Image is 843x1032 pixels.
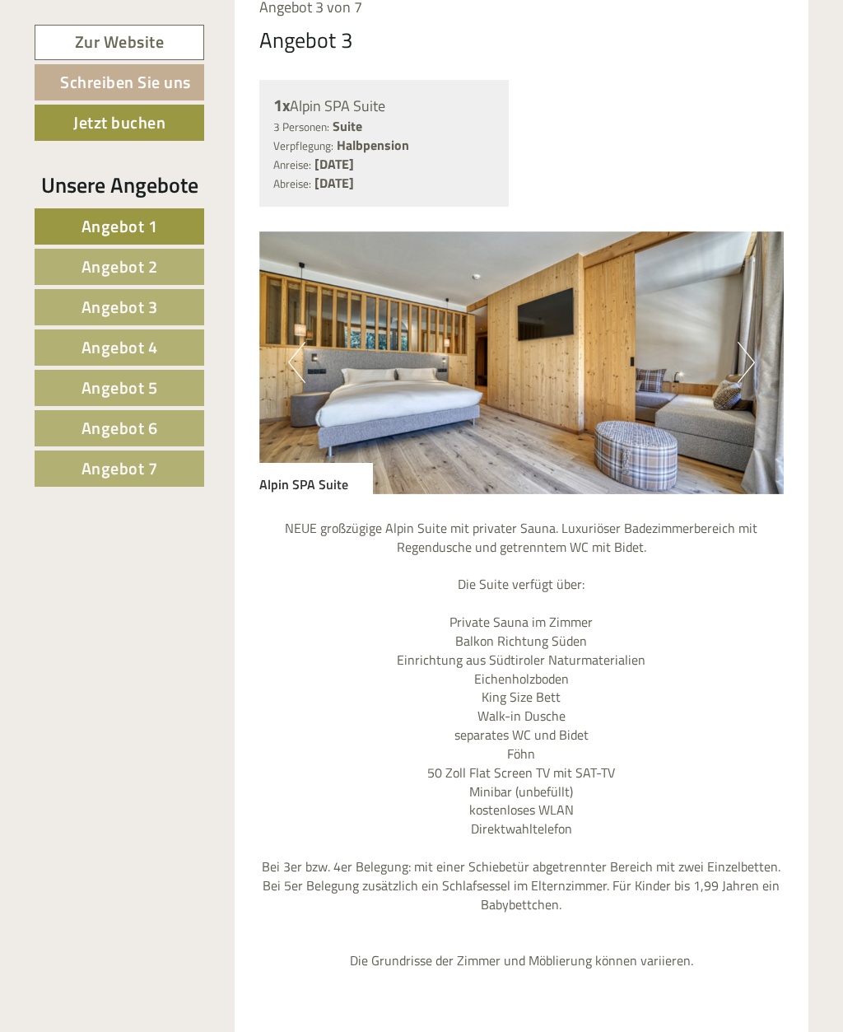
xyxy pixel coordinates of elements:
[314,154,354,174] b: [DATE]
[35,170,204,200] div: Unsere Angebote
[82,213,158,239] span: Angebot 1
[273,175,311,192] small: Abreise:
[259,25,353,55] div: Angebot 3
[82,254,158,279] span: Angebot 2
[273,138,333,154] small: Verpflegung:
[35,25,204,60] a: Zur Website
[288,342,305,383] button: Previous
[12,44,263,95] div: Guten Tag, wie können wir Ihnen helfen?
[259,519,785,970] p: NEUE großzügige Alpin Suite mit privater Sauna. Luxuriöser Badezimmerbereich mit Regendusche und ...
[314,173,354,193] b: [DATE]
[273,156,311,173] small: Anreise:
[273,94,496,118] div: Alpin SPA Suite
[25,48,254,61] div: [GEOGRAPHIC_DATA]
[35,64,204,100] a: Schreiben Sie uns
[82,455,158,481] span: Angebot 7
[259,231,785,494] img: image
[419,427,525,463] button: Senden
[273,92,290,118] b: 1x
[82,334,158,360] span: Angebot 4
[234,12,291,40] div: [DATE]
[738,342,755,383] button: Next
[82,294,158,320] span: Angebot 3
[337,135,409,155] b: Halbpension
[259,463,373,494] div: Alpin SPA Suite
[82,375,158,400] span: Angebot 5
[333,116,362,136] b: Suite
[273,119,329,135] small: 3 Personen:
[82,415,158,441] span: Angebot 6
[25,80,254,91] small: 17:12
[35,105,204,141] a: Jetzt buchen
